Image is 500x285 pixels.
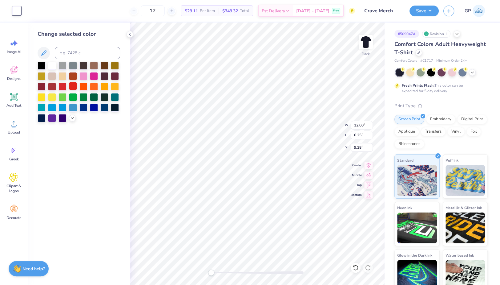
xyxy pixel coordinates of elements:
[394,30,419,38] div: # 509047A
[394,127,419,136] div: Applique
[402,83,434,88] strong: Fresh Prints Flash:
[351,192,362,197] span: Bottom
[7,76,21,81] span: Designs
[446,204,482,211] span: Metallic & Glitter Ink
[465,7,471,14] span: GP
[397,204,412,211] span: Neon Ink
[446,165,485,196] img: Puff Ink
[351,173,362,178] span: Middle
[421,127,446,136] div: Transfers
[394,58,417,64] span: Comfort Colors
[208,270,214,276] div: Accessibility label
[446,157,458,163] span: Puff Ink
[394,102,488,109] div: Print Type
[240,8,249,14] span: Total
[200,8,215,14] span: Per Item
[422,30,450,38] div: Revision 1
[296,8,329,14] span: [DATE] - [DATE]
[55,47,120,59] input: e.g. 7428 c
[436,58,467,64] span: Minimum Order: 24 +
[185,8,198,14] span: $29.11
[222,8,238,14] span: $349.32
[351,163,362,168] span: Center
[457,115,487,124] div: Digital Print
[351,183,362,188] span: Top
[420,58,433,64] span: # C1717
[262,8,285,14] span: Est. Delivery
[7,49,21,54] span: Image AI
[141,5,165,16] input: – –
[360,36,372,48] img: Back
[473,5,485,17] img: Gene Padilla
[446,252,474,258] span: Water based Ink
[409,6,439,16] button: Save
[447,127,465,136] div: Vinyl
[462,5,488,17] a: GP
[402,83,478,94] div: This color can be expedited for 5 day delivery.
[394,139,424,149] div: Rhinestones
[6,215,21,220] span: Decorate
[466,127,481,136] div: Foil
[426,115,455,124] div: Embroidery
[397,165,437,196] img: Standard
[9,157,19,162] span: Greek
[360,5,405,17] input: Untitled Design
[397,213,437,243] img: Neon Ink
[22,266,45,272] strong: Need help?
[394,115,424,124] div: Screen Print
[38,30,120,38] div: Change selected color
[397,252,432,258] span: Glow in the Dark Ink
[394,40,486,56] span: Comfort Colors Adult Heavyweight T-Shirt
[446,213,485,243] img: Metallic & Glitter Ink
[6,103,21,108] span: Add Text
[362,51,370,57] div: Back
[333,9,339,13] span: Free
[397,157,413,163] span: Standard
[8,130,20,135] span: Upload
[4,184,24,193] span: Clipart & logos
